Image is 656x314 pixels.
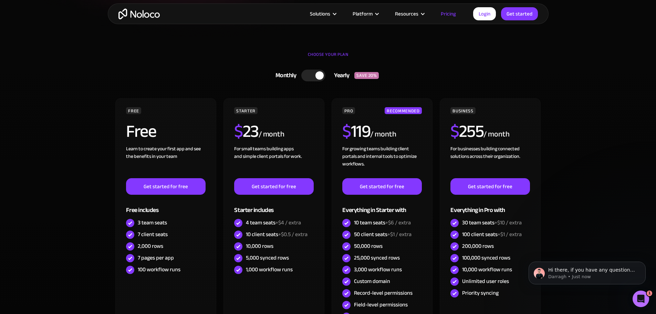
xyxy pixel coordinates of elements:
[118,9,160,19] a: home
[354,231,412,238] div: 50 client seats
[246,266,293,273] div: 1,000 workflow runs
[633,291,649,307] iframe: Intercom live chat
[342,115,351,148] span: $
[370,129,396,140] div: / month
[501,7,538,20] a: Get started
[234,145,313,178] div: For small teams building apps and simple client portals for work. ‍
[354,242,383,250] div: 50,000 rows
[387,229,412,240] span: +$1 / extra
[138,242,163,250] div: 2,000 rows
[342,195,421,217] div: Everything in Starter with
[342,107,355,114] div: PRO
[395,9,418,18] div: Resources
[234,123,259,140] h2: 23
[386,9,432,18] div: Resources
[450,145,530,178] div: For businesses building connected solutions across their organization. ‍
[234,195,313,217] div: Starter includes
[138,266,180,273] div: 100 workflow runs
[115,49,542,67] div: CHOOSE YOUR PLAN
[275,217,301,228] span: +$4 / extra
[246,254,289,262] div: 5,000 synced rows
[234,115,243,148] span: $
[126,195,205,217] div: Free includes
[354,72,379,79] div: SAVE 20%
[353,9,373,18] div: Platform
[310,9,330,18] div: Solutions
[462,231,522,238] div: 100 client seats
[385,107,421,114] div: RECOMMENDED
[342,123,370,140] h2: 119
[354,277,390,285] div: Custom domain
[385,217,411,228] span: +$6 / extra
[450,195,530,217] div: Everything in Pro with
[246,231,308,238] div: 10 client seats
[473,7,496,20] a: Login
[462,289,499,297] div: Priority syncing
[126,123,156,140] h2: Free
[278,229,308,240] span: +$0.5 / extra
[354,219,411,226] div: 10 team seats
[259,129,284,140] div: / month
[126,107,141,114] div: FREE
[354,266,402,273] div: 3,000 workflow runs
[450,178,530,195] a: Get started for free
[354,289,413,297] div: Record-level permissions
[483,129,509,140] div: / month
[138,231,168,238] div: 7 client seats
[432,9,465,18] a: Pricing
[462,219,522,226] div: 30 team seats
[325,70,354,81] div: Yearly
[450,115,459,148] span: $
[450,123,483,140] h2: 255
[354,301,408,308] div: Field-level permissions
[126,145,205,178] div: Learn to create your first app and see the benefits in your team ‍
[234,178,313,195] a: Get started for free
[342,145,421,178] div: For growing teams building client portals and internal tools to optimize workflows.
[138,254,174,262] div: 7 pages per app
[138,219,167,226] div: 3 team seats
[267,70,302,81] div: Monthly
[518,247,656,295] iframe: Intercom notifications message
[246,242,273,250] div: 10,000 rows
[494,217,522,228] span: +$10 / extra
[462,266,512,273] div: 10,000 workflow runs
[246,219,301,226] div: 4 team seats
[301,9,344,18] div: Solutions
[462,242,494,250] div: 200,000 rows
[450,107,475,114] div: BUSINESS
[234,107,257,114] div: STARTER
[126,178,205,195] a: Get started for free
[344,9,386,18] div: Platform
[462,254,510,262] div: 100,000 synced rows
[462,277,509,285] div: Unlimited user roles
[342,178,421,195] a: Get started for free
[647,291,652,296] span: 1
[498,229,522,240] span: +$1 / extra
[354,254,400,262] div: 25,000 synced rows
